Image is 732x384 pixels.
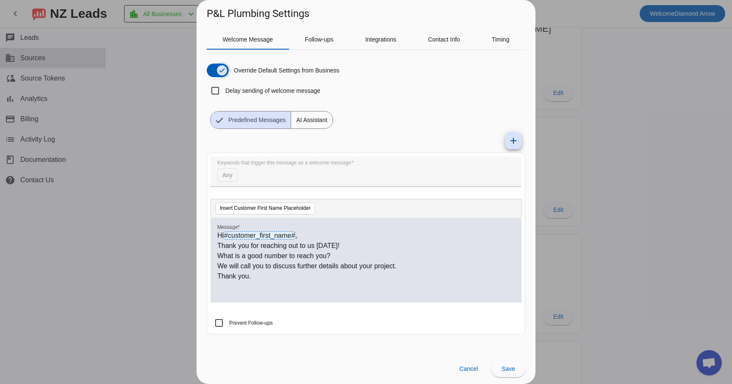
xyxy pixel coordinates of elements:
span: Predefined Messages [223,111,291,128]
span: Follow-ups [305,36,333,42]
p: Thank you for reaching out to us [DATE]! [217,241,515,251]
p: We will call you to discuss further details about your project. [217,261,515,271]
h1: P&L Plumbing Settings [207,7,309,20]
button: Save [491,360,525,377]
span: Integrations [365,36,396,42]
button: Cancel [452,360,485,377]
p: What is a good number to reach you? [217,251,515,261]
span: AI Assistant [291,111,332,128]
p: Thank you. [217,271,515,281]
span: Timing [492,36,510,42]
label: Override Default Settings from Business [232,66,339,75]
label: Prevent Follow-ups [227,319,273,327]
span: #customer_first_name# [224,231,295,239]
span: Cancel [459,365,478,372]
mat-label: Keywords that trigger this message as a welcome message [217,160,351,166]
button: Insert Customer First Name Placeholder [215,203,315,214]
span: Welcome Message [223,36,273,42]
mat-icon: add [508,136,518,146]
p: Hi , [217,231,515,241]
span: Save [502,365,515,372]
label: Delay sending of welcome message [224,86,320,95]
span: Contact Info [428,36,460,42]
